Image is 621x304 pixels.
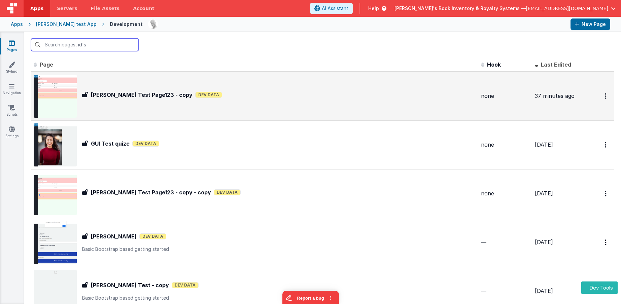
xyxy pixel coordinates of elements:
span: [DATE] [535,141,553,148]
span: Page [40,61,53,68]
span: Dev Data [132,141,159,147]
span: [EMAIL_ADDRESS][DOMAIN_NAME] [526,5,608,12]
input: Search pages, id's ... [31,38,139,51]
span: [DATE] [535,288,553,294]
span: Help [368,5,379,12]
span: [DATE] [535,239,553,245]
button: Options [601,235,612,249]
span: File Assets [91,5,120,12]
span: — [481,239,486,245]
span: [DATE] [535,190,553,197]
div: none [481,141,529,149]
span: — [481,288,486,294]
button: Options [601,138,612,152]
div: Apps [11,21,23,28]
span: Apps [30,5,43,12]
h3: [PERSON_NAME] Test Page123 - copy - copy [91,188,211,196]
h3: [PERSON_NAME] [91,232,137,240]
img: 11ac31fe5dc3d0eff3fbbbf7b26fa6e1 [148,20,158,29]
span: Dev Data [195,92,222,98]
button: Dev Tools [581,281,618,294]
button: Options [601,89,612,103]
span: [PERSON_NAME]'s Book Inventory & Royalty Systems — [394,5,526,12]
span: Dev Data [214,189,241,195]
div: [PERSON_NAME] test App [36,21,97,28]
p: Basic Bootstrap based getting started [82,246,476,253]
p: Basic Bootstrap based getting started [82,295,476,301]
span: Servers [57,5,77,12]
h3: [PERSON_NAME] Test - copy [91,281,169,289]
h3: [PERSON_NAME] Test Page123 - copy [91,91,193,99]
button: AI Assistant [310,3,353,14]
span: Last Edited [541,61,571,68]
div: Development [110,21,143,28]
span: AI Assistant [322,5,348,12]
button: New Page [571,18,610,30]
span: Dev Data [139,233,166,239]
button: [PERSON_NAME]'s Book Inventory & Royalty Systems — [EMAIL_ADDRESS][DOMAIN_NAME] [394,5,616,12]
span: Hook [487,61,501,68]
span: Dev Data [172,282,199,288]
div: none [481,190,529,197]
div: none [481,92,529,100]
span: 37 minutes ago [535,92,575,99]
button: Options [601,187,612,200]
h3: GUI Test quize [91,140,130,148]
